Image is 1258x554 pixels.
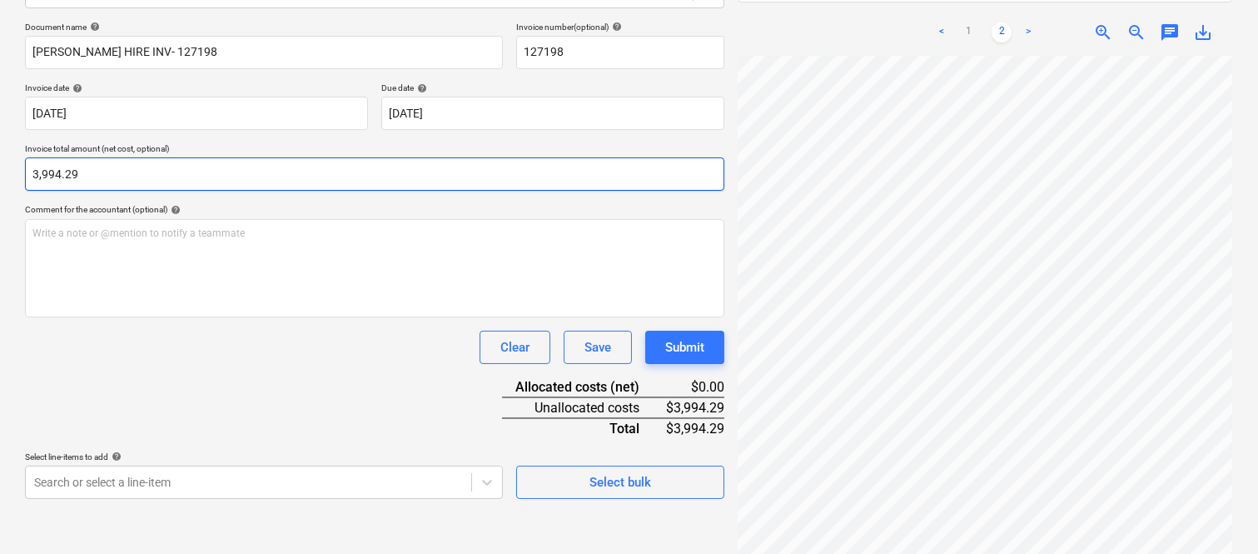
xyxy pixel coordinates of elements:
div: Save [584,337,611,358]
span: help [414,83,427,93]
div: Invoice number (optional) [516,22,724,32]
span: chat [1160,22,1180,42]
a: Page 2 is your current page [992,22,1012,42]
p: Invoice total amount (net cost, optional) [25,143,724,157]
span: help [167,205,181,215]
span: help [87,22,100,32]
a: Page 1 [958,22,978,42]
input: Document name [25,36,503,69]
div: $3,994.29 [666,397,724,418]
span: zoom_in [1093,22,1113,42]
input: Due date not specified [381,97,724,130]
input: Invoice number [516,36,724,69]
div: Allocated costs (net) [502,377,666,397]
div: Select bulk [589,472,651,493]
button: Select bulk [516,466,724,499]
a: Next page [1018,22,1038,42]
a: Previous page [932,22,952,42]
div: $0.00 [666,377,724,397]
div: Total [502,418,666,438]
div: Select line-items to add [25,452,503,462]
button: Save [564,331,632,364]
div: Comment for the accountant (optional) [25,204,724,215]
span: help [69,83,82,93]
div: Invoice date [25,82,368,93]
div: Submit [665,337,704,358]
input: Invoice total amount (net cost, optional) [25,157,724,191]
span: help [108,452,122,462]
span: help [609,22,622,32]
iframe: Chat Widget [1175,474,1258,554]
div: $3,994.29 [666,418,724,438]
div: Due date [381,82,724,93]
span: save_alt [1193,22,1213,42]
input: Invoice date not specified [25,97,368,130]
button: Clear [480,331,550,364]
button: Submit [645,331,724,364]
span: zoom_out [1126,22,1146,42]
div: Document name [25,22,503,32]
div: Unallocated costs [502,397,666,418]
div: Clear [500,337,530,358]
